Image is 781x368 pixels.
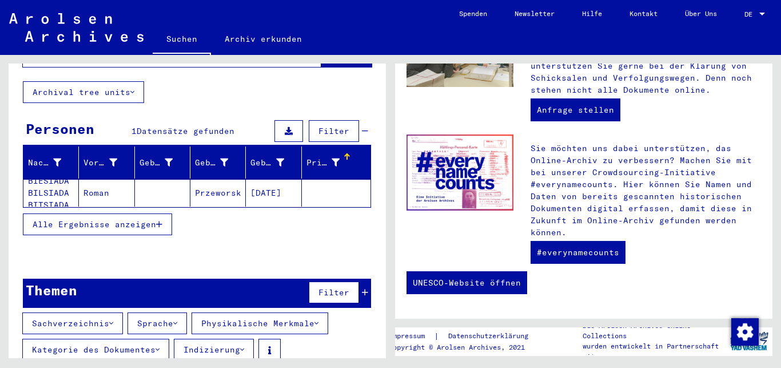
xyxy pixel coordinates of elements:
span: 1 [132,126,137,136]
span: Filter [318,287,349,298]
mat-cell: Roman [79,179,134,207]
mat-cell: BIESIADA BILSIADA BITSIADA [23,179,79,207]
div: Nachname [28,153,78,172]
span: DE [744,10,757,18]
button: Sachverzeichnis [22,312,123,334]
div: | [389,330,542,342]
p: Sie möchten uns dabei unterstützen, das Online-Archiv zu verbessern? Machen Sie mit bei unserer C... [531,143,761,239]
div: Vorname [83,157,117,169]
div: Geburt‏ [195,157,228,169]
mat-header-cell: Geburt‏ [190,147,246,179]
img: Arolsen_neg.svg [9,13,144,42]
span: Filter [318,126,349,136]
mat-cell: Przeworsk [190,179,246,207]
button: Filter [309,282,359,303]
p: wurden entwickelt in Partnerschaft mit [583,341,726,362]
button: Alle Ergebnisse anzeigen [23,213,172,235]
div: Nachname [28,157,61,169]
div: Prisoner # [306,153,357,172]
button: Sprache [127,312,187,334]
div: Vorname [83,153,134,172]
a: Impressum [389,330,434,342]
mat-header-cell: Geburtsdatum [246,147,301,179]
a: #everynamecounts [531,241,625,264]
a: Datenschutzerklärung [439,330,542,342]
p: Copyright © Arolsen Archives, 2021 [389,342,542,353]
mat-cell: [DATE] [246,179,301,207]
a: Archiv erkunden [211,25,316,53]
button: Filter [309,120,359,142]
span: Alle Ergebnisse anzeigen [33,219,156,229]
button: Kategorie des Dokumentes [22,339,169,361]
button: Physikalische Merkmale [192,312,328,334]
div: Geburtsdatum [250,157,284,169]
div: Geburtsname [140,157,173,169]
mat-header-cell: Nachname [23,147,79,179]
mat-header-cell: Geburtsname [135,147,190,179]
mat-header-cell: Prisoner # [302,147,370,179]
button: Archival tree units [23,81,144,103]
div: Personen [26,118,94,139]
div: Geburtsdatum [250,153,301,172]
img: yv_logo.png [728,327,771,355]
img: enc.jpg [407,134,513,211]
p: Die Arolsen Archives Online-Collections [583,320,726,341]
img: Zustimmung ändern [731,318,759,346]
div: Geburt‏ [195,153,245,172]
span: Datensätze gefunden [137,126,234,136]
button: Indizierung [174,339,254,361]
div: Prisoner # [306,157,340,169]
div: Themen [26,280,77,300]
a: Anfrage stellen [531,98,620,121]
div: Geburtsname [140,153,190,172]
a: Suchen [153,25,211,55]
a: UNESCO-Website öffnen [407,271,527,294]
mat-header-cell: Vorname [79,147,134,179]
